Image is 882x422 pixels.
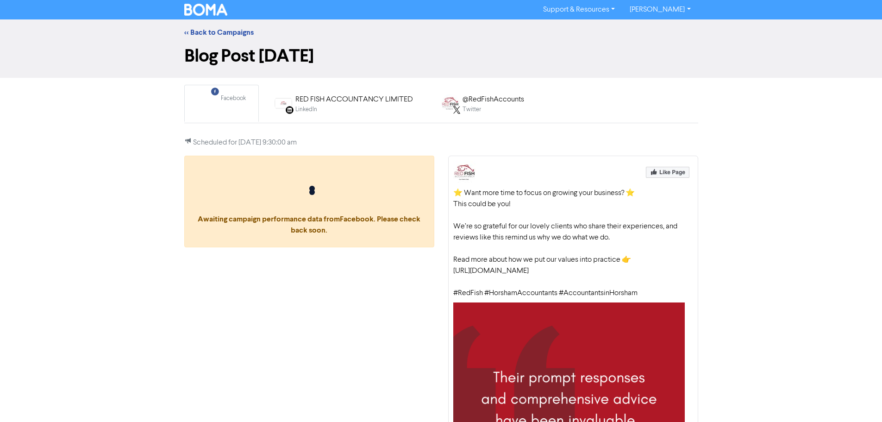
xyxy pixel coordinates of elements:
[463,94,524,105] div: @RedFishAccounts
[295,94,413,105] div: RED FISH ACCOUNTANCY LIMITED
[184,28,254,37] a: << Back to Campaigns
[295,105,413,114] div: LinkedIn
[184,137,698,148] p: Scheduled for [DATE] 9:30:00 am
[184,45,698,67] h1: Blog Post [DATE]
[441,94,460,113] img: TWITTER
[536,2,622,17] a: Support & Resources
[646,167,689,178] img: Like Page
[274,94,293,113] img: LINKEDIN
[184,4,228,16] img: BOMA Logo
[463,105,524,114] div: Twitter
[221,94,246,103] div: Facebook
[453,188,693,299] div: ⭐ Want more time to focus on growing your business? ⭐ This could be you! We’re so grateful for ou...
[622,2,698,17] a: [PERSON_NAME]
[836,378,882,422] iframe: Chat Widget
[194,186,425,235] span: Awaiting campaign performance data from Facebook . Please check back soon.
